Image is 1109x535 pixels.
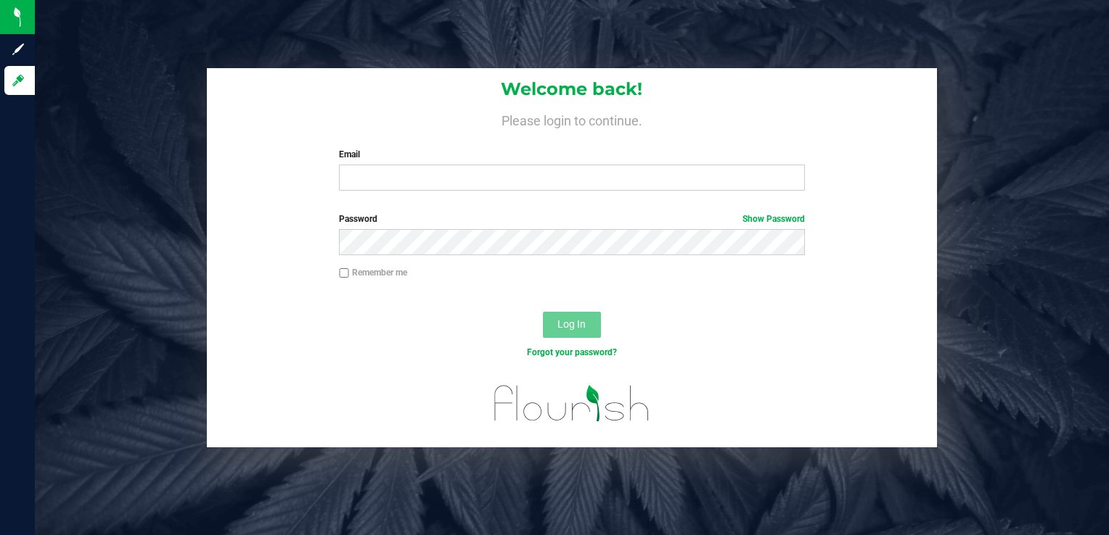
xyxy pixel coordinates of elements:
span: Password [339,214,377,224]
inline-svg: Sign up [11,42,25,57]
button: Log In [543,312,601,338]
h1: Welcome back! [207,80,938,99]
a: Forgot your password? [527,347,617,357]
h4: Please login to continue. [207,110,938,128]
label: Email [339,148,804,161]
input: Remember me [339,268,349,278]
inline-svg: Log in [11,73,25,88]
label: Remember me [339,266,407,279]
img: flourish_logo.svg [480,374,663,433]
span: Log In [557,318,586,330]
a: Show Password [742,214,805,224]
